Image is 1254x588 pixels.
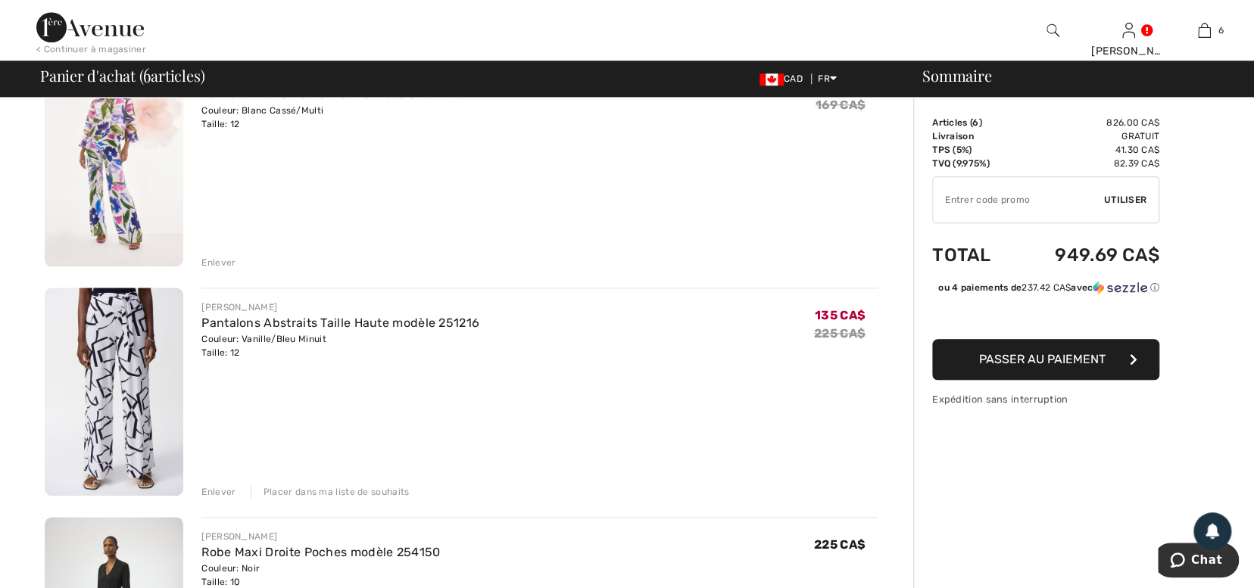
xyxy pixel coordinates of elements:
[815,308,866,322] span: 135 CA$
[201,316,479,330] a: Pantalons Abstraits Taille Haute modèle 251216
[1047,21,1059,39] img: recherche
[932,116,1014,129] td: Articles ( )
[1014,157,1159,170] td: 82.39 CA$
[816,98,866,112] s: 169 CA$
[1093,281,1147,294] img: Sezzle
[201,530,440,543] div: [PERSON_NAME]
[1091,43,1165,59] div: [PERSON_NAME]
[932,300,1159,334] iframe: PayPal-paypal
[932,281,1159,300] div: ou 4 paiements de237.42 CA$avecSezzle Cliquez pour en savoir plus sur Sezzle
[932,339,1159,380] button: Passer au paiement
[972,117,978,128] span: 6
[932,129,1014,143] td: Livraison
[36,42,146,56] div: < Continuer à magasiner
[143,64,151,84] span: 6
[1158,543,1239,580] iframe: Ouvre un widget dans lequel vous pouvez chatter avec l’un de nos agents
[201,332,479,359] div: Couleur: Vanille/Bleu Minuit Taille: 12
[932,157,1014,170] td: TVQ (9.975%)
[251,485,410,499] div: Placer dans ma liste de souhaits
[201,545,440,559] a: Robe Maxi Droite Poches modèle 254150
[1122,23,1135,37] a: Se connecter
[40,68,204,83] span: Panier d'achat ( articles)
[201,104,460,131] div: Couleur: Blanc Cassé/Multi Taille: 12
[45,288,183,496] img: Pantalons Abstraits Taille Haute modèle 251216
[760,73,784,86] img: Canadian Dollar
[45,59,183,267] img: Pantalon Taille Haute Fleurie modèle 251770
[1218,23,1224,37] span: 6
[1014,116,1159,129] td: 826.00 CA$
[201,485,236,499] div: Enlever
[1198,21,1211,39] img: Mon panier
[932,392,1159,406] div: Expédition sans interruption
[1014,129,1159,143] td: Gratuit
[932,143,1014,157] td: TPS (5%)
[1104,193,1146,207] span: Utiliser
[201,87,460,101] a: Pantalon Taille Haute Fleurie modèle 251770
[904,68,1245,83] div: Sommaire
[938,281,1159,294] div: ou 4 paiements de avec
[201,300,479,314] div: [PERSON_NAME]
[814,537,866,552] span: 225 CA$
[1014,143,1159,157] td: 41.30 CA$
[932,229,1014,281] td: Total
[933,177,1104,222] input: Code promo
[979,352,1106,366] span: Passer au paiement
[814,326,866,341] s: 225 CA$
[1022,282,1071,293] span: 237.42 CA$
[36,12,144,42] img: 1ère Avenue
[1167,21,1241,39] a: 6
[1122,21,1135,39] img: Mes infos
[201,256,236,269] div: Enlever
[818,73,837,84] span: FR
[1014,229,1159,281] td: 949.69 CA$
[760,73,809,84] span: CAD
